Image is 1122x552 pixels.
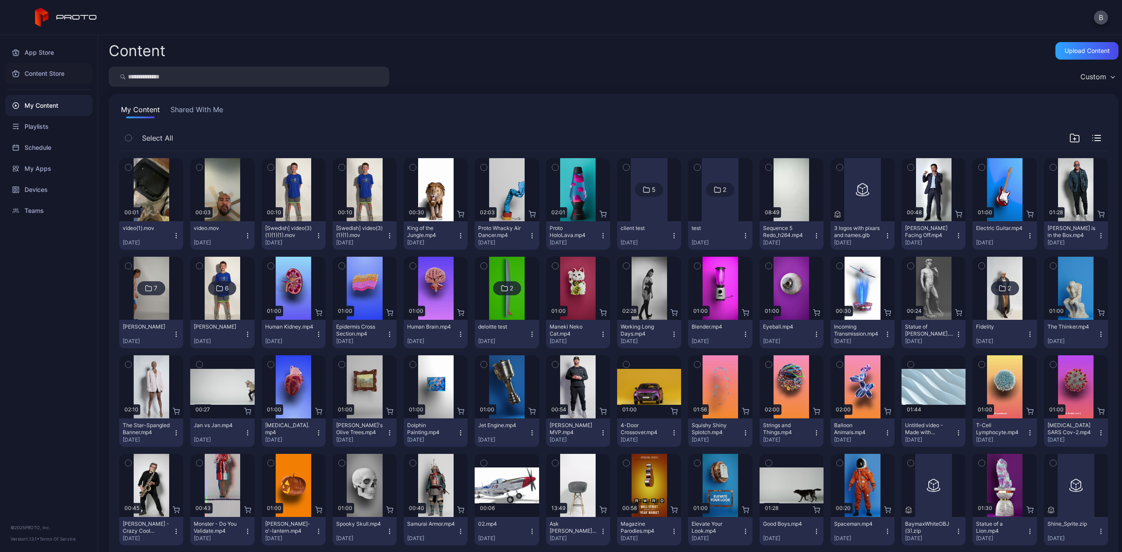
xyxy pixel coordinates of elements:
[1008,284,1011,292] div: 2
[119,418,183,447] button: The Star-Spangled Banner.mp4[DATE]
[692,436,742,443] div: [DATE]
[407,422,455,436] div: Dolphin Painting.mp4
[262,418,326,447] button: [MEDICAL_DATA].mp4[DATE]
[336,520,384,527] div: Spooky Skull.mp4
[407,239,457,246] div: [DATE]
[5,116,92,137] a: Playlists
[39,536,76,541] a: Terms Of Service
[154,284,157,292] div: 7
[546,418,610,447] button: [PERSON_NAME] MVP.mp4[DATE]
[404,517,468,545] button: Samurai Armor.mp4[DATE]
[336,323,384,337] div: Epidermis Cross Section.mp4
[550,323,598,337] div: Maneki Neko Cat.mp4
[336,225,384,239] div: [Swedish] video(3) (1)(1).mov
[834,422,882,436] div: Balloon Animals.mp4
[834,436,884,443] div: [DATE]
[475,320,539,348] button: deloitte test[DATE]
[475,221,539,250] button: Proto Whacky Air Dancer.mp4[DATE]
[407,338,457,345] div: [DATE]
[194,520,242,534] div: Monster - Do You Validate.mp4
[550,239,600,246] div: [DATE]
[546,517,610,545] button: Ask [PERSON_NAME] Anything(1).mp4[DATE]
[1047,338,1097,345] div: [DATE]
[5,63,92,84] div: Content Store
[478,323,526,330] div: deloitte test
[617,221,681,250] button: client test[DATE]
[404,418,468,447] button: Dolphin Painting.mp4[DATE]
[262,221,326,250] button: [Swedish] video(3) (1)(1)(1).mov[DATE]
[5,95,92,116] div: My Content
[333,221,397,250] button: [Swedish] video(3) (1)(1).mov[DATE]
[763,535,813,542] div: [DATE]
[194,323,242,330] div: Cole
[190,517,254,545] button: Monster - Do You Validate.mp4[DATE]
[976,239,1026,246] div: [DATE]
[546,221,610,250] button: Proto HoloLava.mp4[DATE]
[692,239,742,246] div: [DATE]
[1044,517,1108,545] button: Shine_Sprite.zip[DATE]
[550,520,598,534] div: Ask Tim Draper Anything(1).mp4
[834,323,882,337] div: Incoming Transmission.mp4
[1044,221,1108,250] button: [PERSON_NAME] is in the Box.mp4[DATE]
[5,42,92,63] a: App Store
[5,137,92,158] a: Schedule
[1047,239,1097,246] div: [DATE]
[265,323,313,330] div: Human Kidney.mp4
[976,535,1026,542] div: [DATE]
[763,225,811,239] div: Sequence 5 Redo_h264.mp4
[550,535,600,542] div: [DATE]
[407,436,457,443] div: [DATE]
[976,520,1024,534] div: Statue of a Lion.mp4
[265,338,315,345] div: [DATE]
[688,517,752,545] button: Elevate Your Look.mp4[DATE]
[905,225,953,239] div: Manny Pacquiao Facing Off.mp4
[190,320,254,348] button: [PERSON_NAME][DATE]
[109,43,165,58] div: Content
[1047,520,1096,527] div: Shine_Sprite.zip
[760,418,824,447] button: Strings and Things.mp4[DATE]
[5,179,92,200] a: Devices
[407,323,455,330] div: Human Brain.mp4
[763,436,813,443] div: [DATE]
[905,535,955,542] div: [DATE]
[336,535,386,542] div: [DATE]
[5,200,92,221] a: Teams
[652,186,656,194] div: 5
[123,535,173,542] div: [DATE]
[5,158,92,179] a: My Apps
[621,323,669,337] div: Working Long Days.mp4
[123,520,171,534] div: Scott Page - Crazy Cool Technology.mp4
[404,320,468,348] button: Human Brain.mp4[DATE]
[194,535,244,542] div: [DATE]
[265,520,313,534] div: Jack-o'-lantern.mp4
[834,520,882,527] div: Spaceman.mp4
[1047,436,1097,443] div: [DATE]
[550,225,598,239] div: Proto HoloLava.mp4
[190,418,254,447] button: Jan vs Jan.mp4[DATE]
[119,221,183,250] button: video(1).mov[DATE]
[831,418,895,447] button: Balloon Animals.mp4[DATE]
[194,225,242,232] div: video.mov
[1047,225,1096,239] div: Howie Mandel is in the Box.mp4
[973,221,1037,250] button: Electric Guitar.mp4[DATE]
[834,225,882,239] div: 3 logos with pixars and names.glb
[407,225,455,239] div: King of the Jungle.mp4
[1047,323,1096,330] div: The Thinker.mp4
[763,520,811,527] div: Good Boys.mp4
[1044,418,1108,447] button: [MEDICAL_DATA] SARS Cov-2.mp4[DATE]
[617,320,681,348] button: Working Long Days.mp4[DATE]
[763,338,813,345] div: [DATE]
[973,517,1037,545] button: Statue of a Lion.mp4[DATE]
[1047,422,1096,436] div: Covid-19 SARS Cov-2.mp4
[692,520,740,534] div: Elevate Your Look.mp4
[123,436,173,443] div: [DATE]
[976,436,1026,443] div: [DATE]
[1044,320,1108,348] button: The Thinker.mp4[DATE]
[119,104,162,118] button: My Content
[262,517,326,545] button: [PERSON_NAME]-o'-lantern.mp4[DATE]
[510,284,513,292] div: 2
